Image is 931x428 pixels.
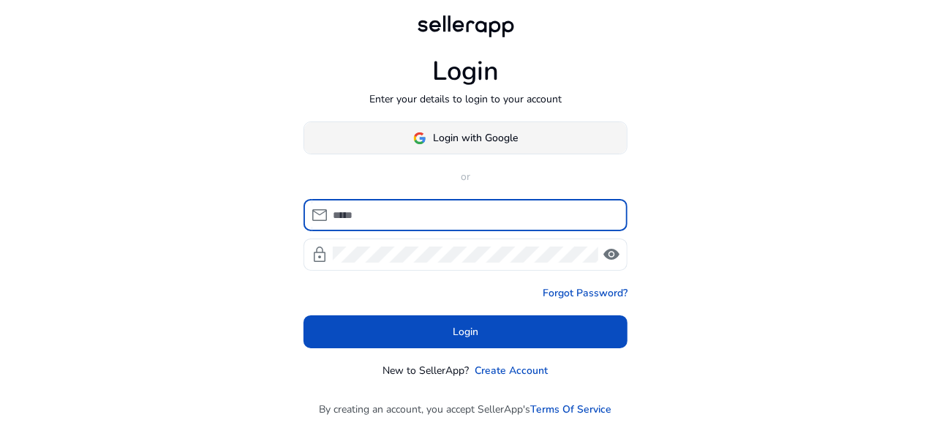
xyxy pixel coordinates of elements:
a: Create Account [475,363,549,378]
span: mail [311,206,328,224]
span: Login [453,324,478,339]
button: Login [304,315,627,348]
a: Terms Of Service [531,402,612,417]
button: Login with Google [304,121,627,154]
img: google-logo.svg [413,132,426,145]
span: visibility [603,246,620,263]
a: Forgot Password? [543,285,627,301]
p: New to SellerApp? [383,363,470,378]
p: or [304,169,627,184]
h1: Login [432,56,499,87]
p: Enter your details to login to your account [369,91,562,107]
span: lock [311,246,328,263]
span: Login with Google [434,130,519,146]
